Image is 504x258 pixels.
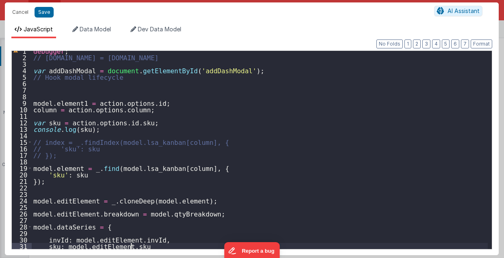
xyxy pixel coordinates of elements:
[12,61,32,67] div: 3
[12,230,32,236] div: 29
[12,100,32,106] div: 9
[12,184,32,191] div: 22
[413,39,421,48] button: 2
[12,113,32,119] div: 11
[12,67,32,74] div: 4
[35,7,54,17] button: Save
[422,39,430,48] button: 3
[12,197,32,204] div: 24
[12,165,32,171] div: 19
[12,139,32,145] div: 15
[12,204,32,210] div: 25
[12,158,32,165] div: 18
[12,48,32,54] div: 1
[80,26,111,33] span: Data Model
[376,39,403,48] button: No Folds
[12,152,32,158] div: 17
[12,106,32,113] div: 10
[12,74,32,80] div: 5
[12,191,32,197] div: 23
[12,223,32,230] div: 28
[12,87,32,93] div: 7
[461,39,469,48] button: 7
[12,171,32,178] div: 20
[12,119,32,126] div: 12
[12,93,32,100] div: 8
[404,39,411,48] button: 1
[12,178,32,184] div: 21
[12,243,32,249] div: 31
[12,126,32,132] div: 13
[8,7,33,18] button: Cancel
[432,39,440,48] button: 4
[448,7,480,14] span: AI Assistant
[12,217,32,223] div: 27
[471,39,492,48] button: Format
[138,26,181,33] span: Dev Data Model
[12,210,32,217] div: 26
[451,39,459,48] button: 6
[12,132,32,139] div: 14
[12,236,32,243] div: 30
[12,80,32,87] div: 6
[442,39,450,48] button: 5
[12,54,32,61] div: 2
[24,26,53,33] span: JavaScript
[12,145,32,152] div: 16
[434,6,482,16] button: AI Assistant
